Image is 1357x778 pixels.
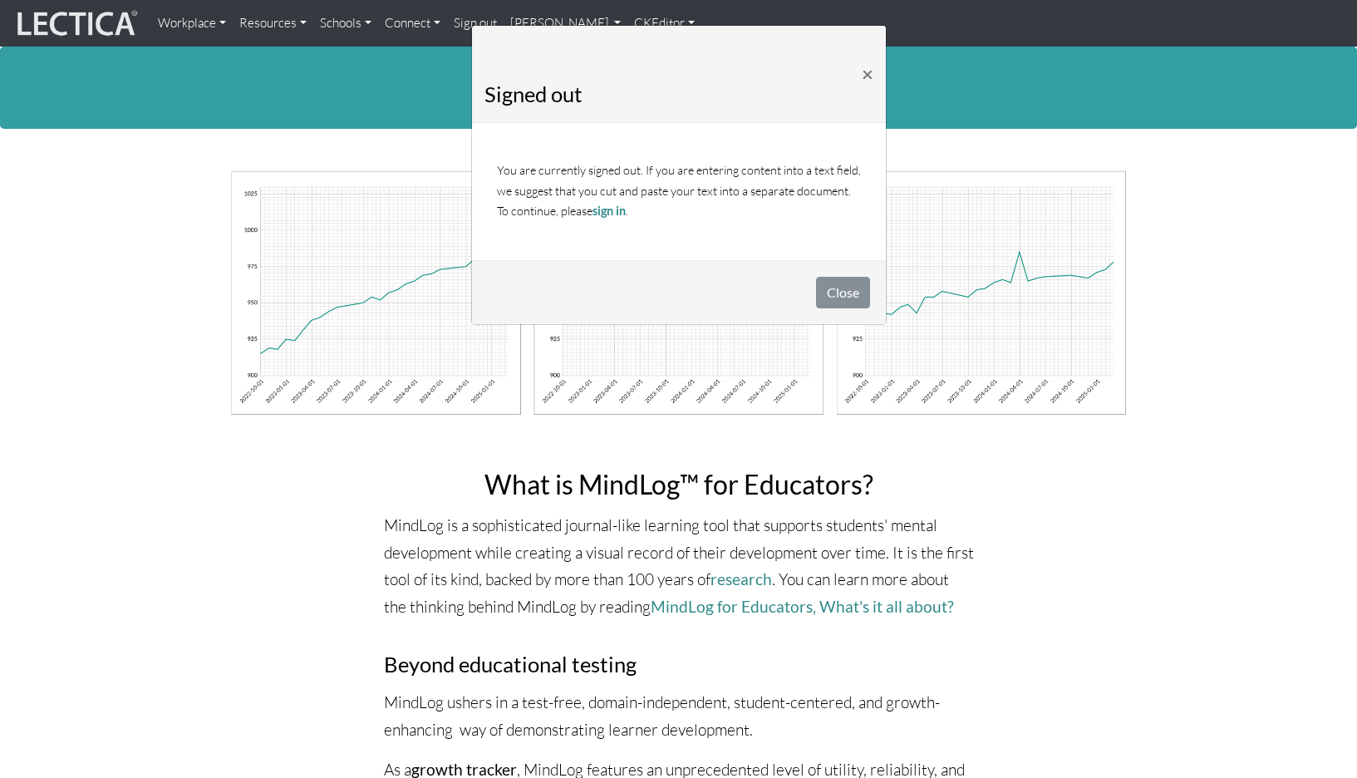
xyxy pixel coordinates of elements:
[497,160,861,221] p: You are currently signed out. If you are entering content into a text field, we suggest that you ...
[862,62,873,86] span: ×
[484,78,583,110] h5: Signed out
[816,277,870,308] button: Close
[848,51,887,97] button: Close
[592,204,626,218] a: sign in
